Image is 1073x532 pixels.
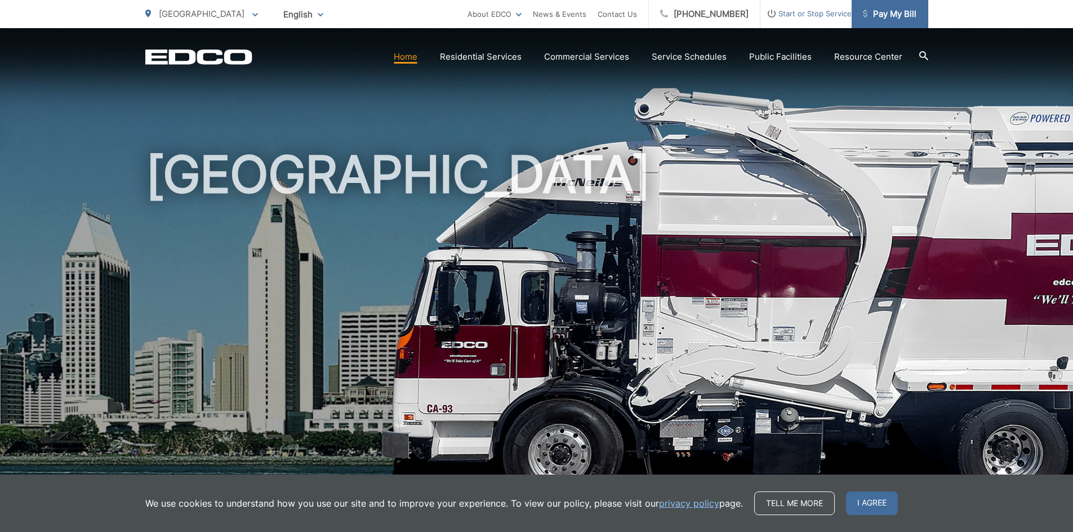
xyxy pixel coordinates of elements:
a: Residential Services [440,50,522,64]
span: Pay My Bill [863,7,916,21]
h1: [GEOGRAPHIC_DATA] [145,146,928,503]
p: We use cookies to understand how you use our site and to improve your experience. To view our pol... [145,497,743,510]
a: Tell me more [754,491,835,515]
a: EDCD logo. Return to the homepage. [145,49,252,65]
a: Public Facilities [749,50,812,64]
a: Service Schedules [652,50,727,64]
a: About EDCO [468,7,522,21]
a: privacy policy [659,497,719,510]
span: I agree [846,491,898,515]
a: Commercial Services [544,50,629,64]
span: English [275,5,332,24]
a: Contact Us [598,7,637,21]
a: Home [394,50,417,64]
span: [GEOGRAPHIC_DATA] [159,8,244,19]
a: Resource Center [834,50,902,64]
a: News & Events [533,7,586,21]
